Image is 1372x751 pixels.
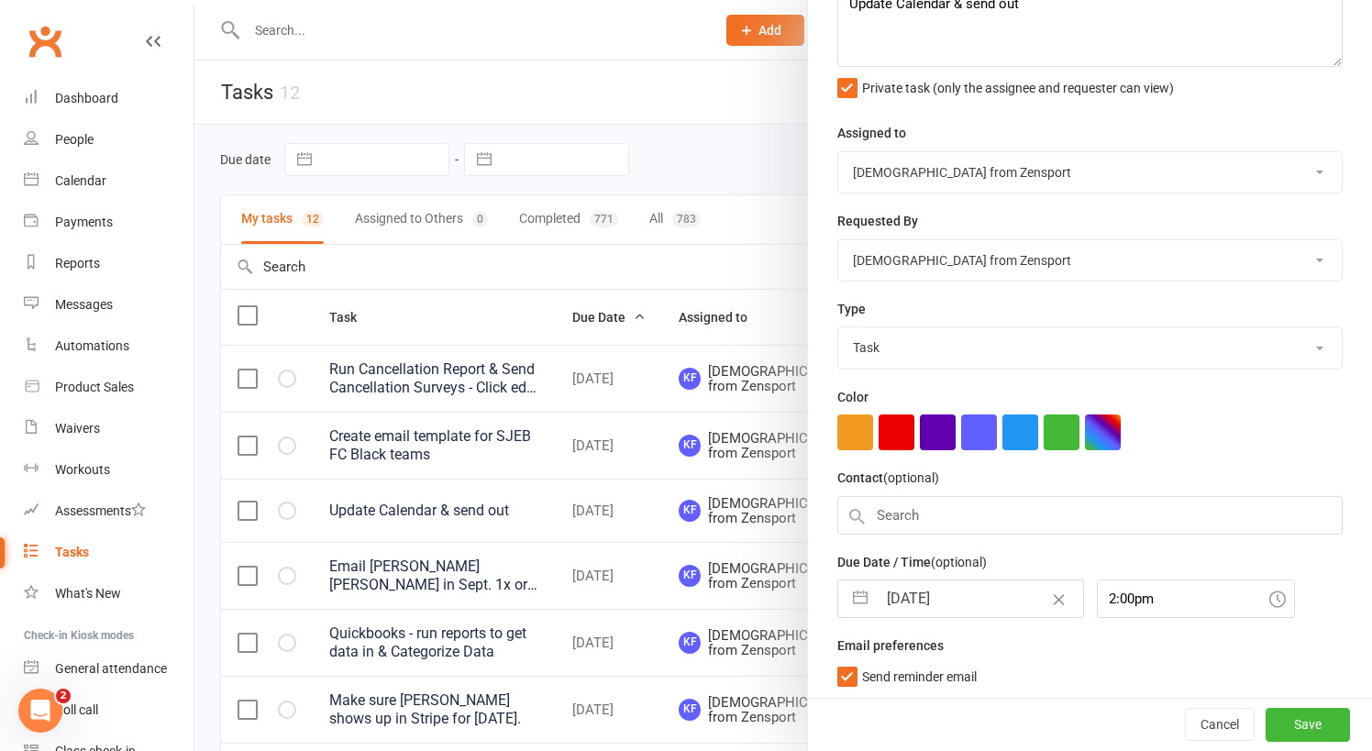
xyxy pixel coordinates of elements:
[837,468,939,488] label: Contact
[862,74,1174,95] span: Private task (only the assignee and requester can view)
[24,532,194,573] a: Tasks
[55,380,134,394] div: Product Sales
[24,202,194,243] a: Payments
[1185,709,1255,742] button: Cancel
[55,545,89,559] div: Tasks
[837,387,869,407] label: Color
[22,18,68,64] a: Clubworx
[24,243,194,284] a: Reports
[55,297,113,312] div: Messages
[55,503,146,518] div: Assessments
[55,661,167,676] div: General attendance
[837,496,1343,535] input: Search
[883,470,939,485] small: (optional)
[24,119,194,160] a: People
[24,160,194,202] a: Calendar
[55,702,98,717] div: Roll call
[55,338,129,353] div: Automations
[55,586,121,601] div: What's New
[24,78,194,119] a: Dashboard
[837,123,906,143] label: Assigned to
[55,421,100,436] div: Waivers
[24,573,194,614] a: What's New
[837,211,918,231] label: Requested By
[24,326,194,367] a: Automations
[55,462,110,477] div: Workouts
[18,689,62,733] iframe: Intercom live chat
[55,91,118,105] div: Dashboard
[24,648,194,690] a: General attendance kiosk mode
[1043,581,1075,616] button: Clear Date
[931,555,987,569] small: (optional)
[55,256,100,271] div: Reports
[837,552,987,572] label: Due Date / Time
[55,215,113,229] div: Payments
[1266,709,1350,742] button: Save
[24,449,194,491] a: Workouts
[24,408,194,449] a: Waivers
[24,690,194,731] a: Roll call
[55,132,94,147] div: People
[862,663,977,684] span: Send reminder email
[56,689,71,703] span: 2
[24,284,194,326] a: Messages
[55,173,106,188] div: Calendar
[24,491,194,532] a: Assessments
[24,367,194,408] a: Product Sales
[837,299,866,319] label: Type
[837,635,944,656] label: Email preferences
